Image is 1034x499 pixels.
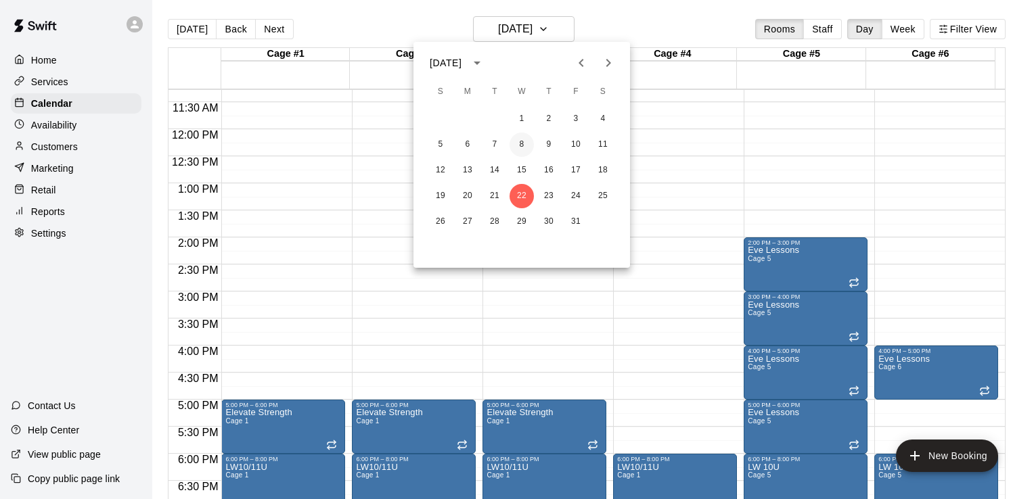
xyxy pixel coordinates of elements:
button: 22 [510,184,534,208]
span: Tuesday [482,78,507,105]
button: 13 [455,158,480,183]
button: 28 [482,210,507,234]
button: 8 [510,133,534,157]
button: 7 [482,133,507,157]
button: Previous month [568,49,595,76]
span: Monday [455,78,480,105]
button: 4 [591,107,615,131]
button: 31 [564,210,588,234]
button: 10 [564,133,588,157]
button: 24 [564,184,588,208]
span: Friday [564,78,588,105]
button: 1 [510,107,534,131]
button: Next month [595,49,622,76]
button: 23 [537,184,561,208]
span: Wednesday [510,78,534,105]
button: 3 [564,107,588,131]
span: Sunday [428,78,453,105]
button: 11 [591,133,615,157]
button: 29 [510,210,534,234]
button: 25 [591,184,615,208]
span: Saturday [591,78,615,105]
button: 16 [537,158,561,183]
button: 18 [591,158,615,183]
button: 14 [482,158,507,183]
button: 17 [564,158,588,183]
button: 26 [428,210,453,234]
button: calendar view is open, switch to year view [466,51,489,74]
button: 9 [537,133,561,157]
button: 15 [510,158,534,183]
button: 19 [428,184,453,208]
button: 30 [537,210,561,234]
button: 6 [455,133,480,157]
button: 2 [537,107,561,131]
button: 27 [455,210,480,234]
button: 12 [428,158,453,183]
div: [DATE] [430,56,462,70]
button: 20 [455,184,480,208]
button: 5 [428,133,453,157]
span: Thursday [537,78,561,105]
button: 21 [482,184,507,208]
